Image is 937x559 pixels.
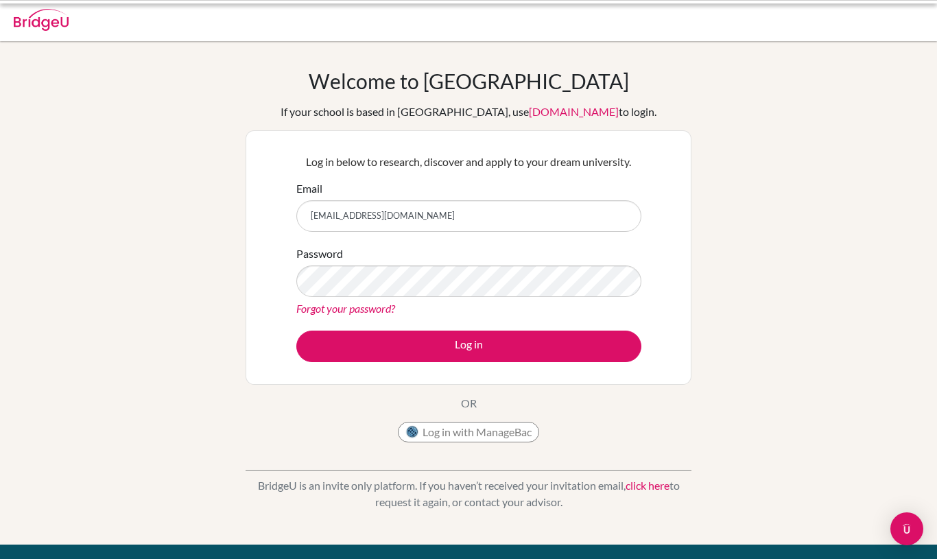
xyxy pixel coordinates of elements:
[296,331,641,362] button: Log in
[398,422,539,442] button: Log in with ManageBac
[461,395,477,412] p: OR
[626,479,669,492] a: click here
[296,302,395,315] a: Forgot your password?
[890,512,923,545] div: Open Intercom Messenger
[246,477,691,510] p: BridgeU is an invite only platform. If you haven’t received your invitation email, to request it ...
[296,246,343,262] label: Password
[296,180,322,197] label: Email
[529,105,619,118] a: [DOMAIN_NAME]
[309,69,629,93] h1: Welcome to [GEOGRAPHIC_DATA]
[281,104,656,120] div: If your school is based in [GEOGRAPHIC_DATA], use to login.
[296,154,641,170] p: Log in below to research, discover and apply to your dream university.
[14,9,69,31] img: Bridge-U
